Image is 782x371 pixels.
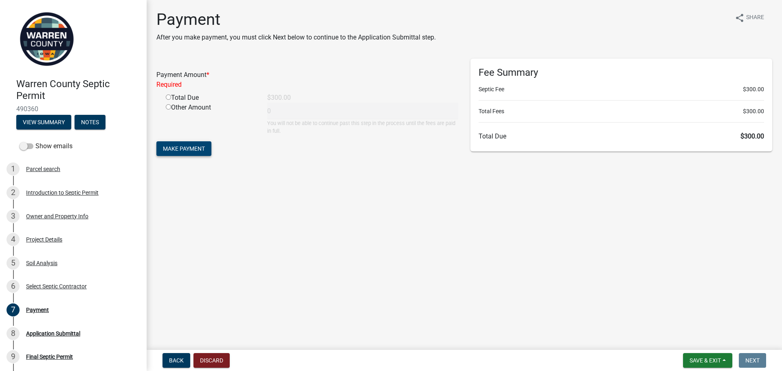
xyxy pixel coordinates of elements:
div: 1 [7,162,20,176]
h4: Warren County Septic Permit [16,78,140,102]
button: Notes [75,115,105,130]
button: Make Payment [156,141,211,156]
div: 2 [7,186,20,199]
span: Share [746,13,764,23]
h6: Total Due [479,132,764,140]
span: 490360 [16,105,130,113]
span: Make Payment [163,145,205,152]
wm-modal-confirm: Summary [16,119,71,126]
div: Payment Amount [150,70,464,90]
div: Other Amount [160,103,261,135]
div: Owner and Property Info [26,213,88,219]
li: Total Fees [479,107,764,116]
div: Project Details [26,237,62,242]
button: Discard [193,353,230,368]
img: Warren County, Iowa [16,9,77,70]
label: Show emails [20,141,72,151]
div: Application Submittal [26,331,80,336]
div: 8 [7,327,20,340]
span: $300.00 [743,107,764,116]
div: 6 [7,280,20,293]
button: Back [163,353,190,368]
span: Back [169,357,184,364]
wm-modal-confirm: Notes [75,119,105,126]
div: 5 [7,257,20,270]
button: View Summary [16,115,71,130]
div: Required [156,80,458,90]
span: $300.00 [743,85,764,94]
div: Select Septic Contractor [26,283,87,289]
div: Final Septic Permit [26,354,73,360]
button: Save & Exit [683,353,732,368]
span: $300.00 [740,132,764,140]
div: 4 [7,233,20,246]
span: Save & Exit [690,357,721,364]
p: After you make payment, you must click Next below to continue to the Application Submittal step. [156,33,436,42]
li: Septic Fee [479,85,764,94]
div: Payment [26,307,49,313]
h1: Payment [156,10,436,29]
div: Total Due [160,93,261,103]
button: Next [739,353,766,368]
div: 9 [7,350,20,363]
div: Parcel search [26,166,60,172]
div: 3 [7,210,20,223]
button: shareShare [728,10,771,26]
h6: Fee Summary [479,67,764,79]
span: Next [745,357,760,364]
div: Soil Analysis [26,260,57,266]
i: share [735,13,745,23]
div: Introduction to Septic Permit [26,190,99,195]
div: 7 [7,303,20,316]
